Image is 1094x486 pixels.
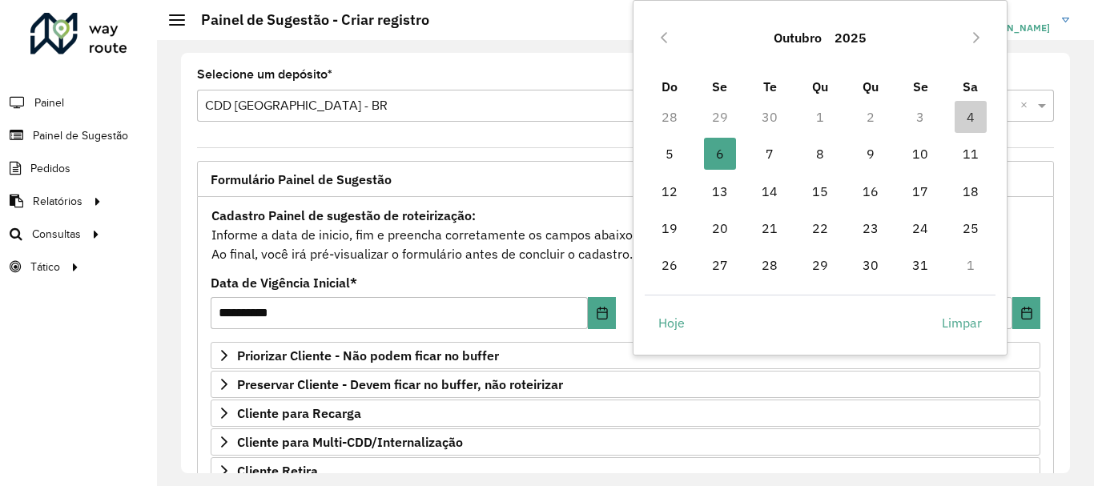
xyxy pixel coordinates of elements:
td: 7 [745,135,795,172]
a: Cliente Retira [211,457,1040,484]
span: Hoje [658,313,685,332]
td: 30 [845,247,895,283]
td: 25 [946,210,996,247]
button: Previous Month [651,25,677,50]
span: 14 [754,175,786,207]
span: Tático [30,259,60,275]
span: 18 [955,175,987,207]
td: 18 [946,173,996,210]
span: Formulário Painel de Sugestão [211,173,392,186]
span: Painel de Sugestão [33,127,128,144]
span: 27 [704,249,736,281]
label: Data de Vigência Inicial [211,273,357,292]
button: Choose Month [767,18,828,57]
strong: Cadastro Painel de sugestão de roteirização: [211,207,476,223]
span: 25 [955,212,987,244]
span: 12 [654,175,686,207]
td: 16 [845,173,895,210]
td: 15 [795,173,846,210]
span: Do [662,78,678,94]
td: 1 [946,247,996,283]
button: Choose Date [1012,297,1040,329]
td: 14 [745,173,795,210]
span: 28 [754,249,786,281]
span: 17 [904,175,936,207]
span: 19 [654,212,686,244]
td: 19 [645,210,695,247]
span: Qu [863,78,879,94]
span: 9 [855,138,887,170]
span: 10 [904,138,936,170]
td: 29 [694,98,745,135]
a: Cliente para Multi-CDD/Internalização [211,428,1040,456]
span: 15 [804,175,836,207]
a: Preservar Cliente - Devem ficar no buffer, não roteirizar [211,371,1040,398]
a: Cliente para Recarga [211,400,1040,427]
span: 13 [704,175,736,207]
td: 9 [845,135,895,172]
button: Choose Date [588,297,616,329]
span: Qu [812,78,828,94]
span: Cliente Retira [237,464,318,477]
td: 30 [745,98,795,135]
td: 29 [795,247,846,283]
span: 4 [955,101,987,133]
span: 6 [704,138,736,170]
span: 22 [804,212,836,244]
td: 8 [795,135,846,172]
td: 28 [745,247,795,283]
span: Pedidos [30,160,70,177]
span: 21 [754,212,786,244]
span: Clear all [1020,96,1034,115]
span: Sa [963,78,978,94]
button: Next Month [963,25,989,50]
button: Limpar [928,307,995,339]
td: 4 [946,98,996,135]
td: 17 [895,173,946,210]
span: Painel [34,94,64,111]
span: 30 [855,249,887,281]
span: Cliente para Multi-CDD/Internalização [237,436,463,448]
span: Limpar [942,313,982,332]
td: 5 [645,135,695,172]
button: Hoje [645,307,698,339]
span: Priorizar Cliente - Não podem ficar no buffer [237,349,499,362]
span: 20 [704,212,736,244]
td: 22 [795,210,846,247]
td: 10 [895,135,946,172]
span: 8 [804,138,836,170]
td: 24 [895,210,946,247]
span: 5 [654,138,686,170]
span: 24 [904,212,936,244]
td: 23 [845,210,895,247]
td: 3 [895,98,946,135]
span: Relatórios [33,193,82,210]
td: 28 [645,98,695,135]
td: 27 [694,247,745,283]
span: Consultas [32,226,81,243]
a: Priorizar Cliente - Não podem ficar no buffer [211,342,1040,369]
td: 1 [795,98,846,135]
td: 31 [895,247,946,283]
span: Preservar Cliente - Devem ficar no buffer, não roteirizar [237,378,563,391]
td: 26 [645,247,695,283]
h2: Painel de Sugestão - Criar registro [185,11,429,29]
span: Cliente para Recarga [237,407,361,420]
td: 6 [694,135,745,172]
td: 21 [745,210,795,247]
span: 31 [904,249,936,281]
span: 7 [754,138,786,170]
td: 13 [694,173,745,210]
td: 12 [645,173,695,210]
td: 20 [694,210,745,247]
span: 16 [855,175,887,207]
span: 29 [804,249,836,281]
span: Se [712,78,727,94]
span: 11 [955,138,987,170]
div: Informe a data de inicio, fim e preencha corretamente os campos abaixo. Ao final, você irá pré-vi... [211,205,1040,264]
td: 2 [845,98,895,135]
td: 11 [946,135,996,172]
label: Selecione um depósito [197,65,332,84]
span: Te [763,78,777,94]
span: 26 [654,249,686,281]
